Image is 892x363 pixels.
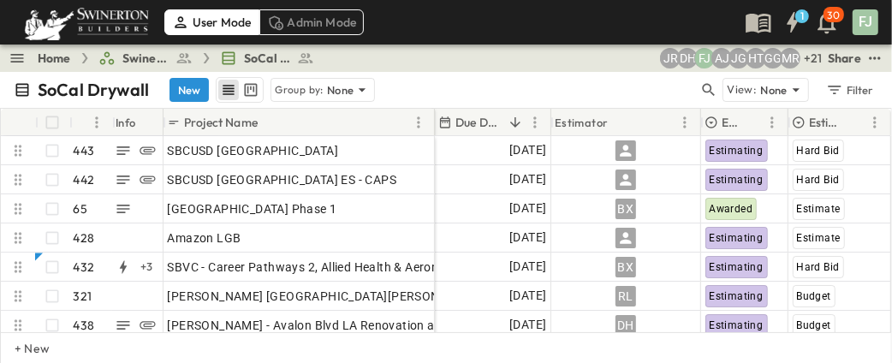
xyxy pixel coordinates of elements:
div: # [69,109,112,136]
span: [DATE] [509,257,546,277]
span: Hard Bid [797,174,840,186]
span: Estimating [710,145,764,157]
p: 443 [74,142,95,159]
span: Hard Bid [797,145,840,157]
button: Sort [612,113,631,132]
p: None [327,81,354,98]
div: Jorge Garcia (jorgarcia@swinerton.com) [728,48,749,68]
div: BX [615,199,636,219]
span: Estimating [710,261,764,273]
button: test [865,48,885,68]
button: Sort [506,113,525,132]
button: Menu [525,112,545,133]
div: Estimator [555,98,609,146]
span: Amazon LGB [168,229,241,247]
img: 6c363589ada0b36f064d841b69d3a419a338230e66bb0a533688fa5cc3e9e735.png [21,4,152,40]
p: + 21 [804,50,821,67]
div: + 3 [137,257,158,277]
div: Joshua Russell (joshua.russell@swinerton.com) [660,48,681,68]
p: Estimate Type [809,114,842,131]
span: [DATE] [509,140,546,160]
p: 30 [828,9,840,22]
p: 428 [74,229,95,247]
span: [PERSON_NAME] - Avalon Blvd LA Renovation and Addition [168,317,500,334]
div: Admin Mode [259,9,365,35]
span: Estimating [710,232,764,244]
span: Estimating [710,290,764,302]
button: row view [218,80,239,100]
div: FJ [853,9,878,35]
button: Menu [408,112,429,133]
span: SBCUSD [GEOGRAPHIC_DATA] [168,142,339,159]
p: Project Name [184,114,258,131]
span: Estimate [797,232,841,244]
div: Haaris Tahmas (haaris.tahmas@swinerton.com) [746,48,766,68]
button: Sort [846,113,865,132]
div: DH [615,315,636,336]
div: Estimator [551,109,701,136]
p: + New [15,340,25,357]
p: 432 [74,259,95,276]
p: Group by: [275,81,324,98]
span: Estimating [710,174,764,186]
button: New [169,78,209,102]
div: Filter [825,80,874,99]
p: 65 [74,200,87,217]
div: table view [216,77,264,103]
span: [DATE] [509,228,546,247]
p: View: [727,80,757,99]
button: Menu [675,112,695,133]
div: Daryll Hayward (daryll.hayward@swinerton.com) [677,48,698,68]
span: Hard Bid [797,261,840,273]
span: SBVC - Career Pathways 2, Allied Health & Aeronautics Bldg's [168,259,509,276]
div: BX [615,257,636,277]
button: kanban view [240,80,261,100]
div: RL [615,286,636,306]
button: Sort [261,113,280,132]
button: Menu [762,112,782,133]
nav: breadcrumbs [38,50,324,67]
span: Awarded [710,203,753,215]
span: SoCal Drywall [244,50,290,67]
span: [DATE] [509,315,546,335]
p: 321 [74,288,92,305]
div: Francisco J. Sanchez (frsanchez@swinerton.com) [694,48,715,68]
div: User Mode [164,9,259,35]
button: Menu [865,112,885,133]
p: Estimate Status [722,114,740,131]
button: Sort [743,113,762,132]
button: Filter [819,78,878,102]
div: Meghana Raj (meghana.raj@swinerton.com) [780,48,800,68]
button: Menu [86,112,107,133]
span: Estimating [710,319,764,331]
span: SBCUSD [GEOGRAPHIC_DATA] ES - CAPS [168,171,397,188]
span: [DATE] [509,286,546,306]
button: FJ [851,8,880,37]
span: Swinerton Estimating [122,50,169,67]
p: Due Date [455,114,502,131]
span: [PERSON_NAME] [GEOGRAPHIC_DATA][PERSON_NAME] [168,288,485,305]
h6: 1 [800,9,804,23]
span: Budget [797,290,831,302]
p: 442 [74,171,95,188]
div: Share [828,50,861,67]
div: Anthony Jimenez (anthony.jimenez@swinerton.com) [711,48,732,68]
div: Gerrad Gerber (gerrad.gerber@swinerton.com) [763,48,783,68]
a: Home [38,50,71,67]
div: Info [112,109,164,136]
button: 1 [776,7,810,38]
span: [GEOGRAPHIC_DATA] Phase 1 [168,200,337,217]
a: Swinerton Estimating [98,50,193,67]
p: 438 [74,317,95,334]
span: Estimate [797,203,841,215]
span: [DATE] [509,170,546,189]
a: SoCal Drywall [220,50,314,67]
p: None [760,81,788,98]
span: [DATE] [509,199,546,218]
p: SoCal Drywall [38,78,149,102]
span: Budget [797,319,831,331]
button: Sort [76,113,95,132]
div: Info [116,98,136,146]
